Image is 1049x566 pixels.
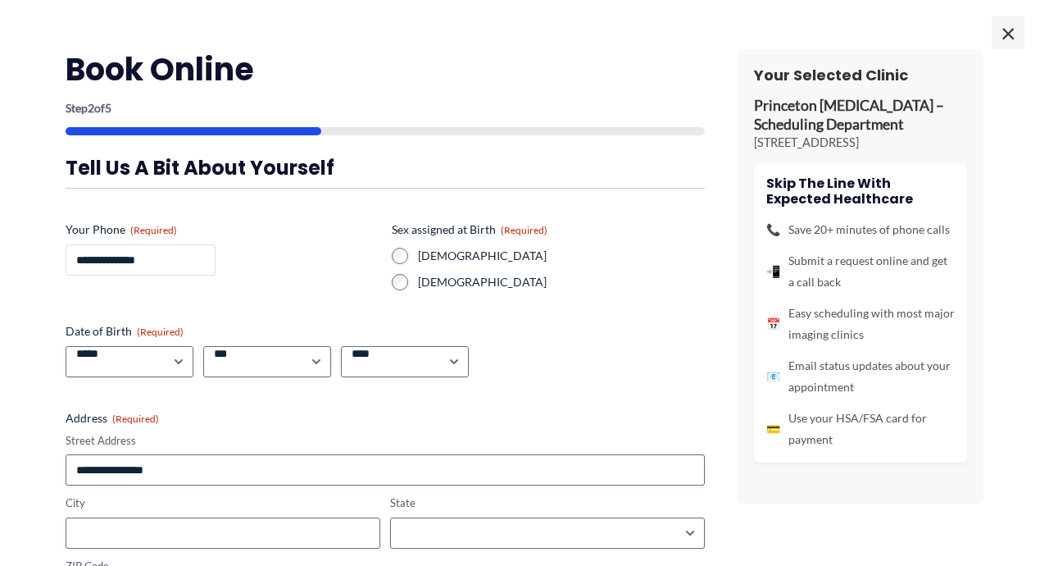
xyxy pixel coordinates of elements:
[754,66,967,84] h3: Your Selected Clinic
[418,274,705,290] label: [DEMOGRAPHIC_DATA]
[105,101,111,115] span: 5
[766,313,780,335] span: 📅
[66,495,380,511] label: City
[66,103,705,114] p: Step of
[766,219,955,240] li: Save 20+ minutes of phone calls
[392,221,547,238] legend: Sex assigned at Birth
[112,413,159,425] span: (Required)
[66,49,705,89] h2: Book Online
[501,224,547,236] span: (Required)
[766,418,780,440] span: 💳
[766,250,955,293] li: Submit a request online and get a call back
[766,261,780,282] span: 📲
[766,408,955,450] li: Use your HSA/FSA card for payment
[766,176,955,207] h4: Skip the line with Expected Healthcare
[66,155,705,180] h3: Tell us a bit about yourself
[88,101,94,115] span: 2
[137,326,184,338] span: (Required)
[754,97,967,135] p: Princeton [MEDICAL_DATA] – Scheduling Department
[766,219,780,240] span: 📞
[390,495,705,511] label: State
[766,355,955,398] li: Email status updates about your appointment
[766,303,955,345] li: Easy scheduling with most major imaging clinics
[754,135,967,151] p: [STREET_ADDRESS]
[66,221,379,238] label: Your Phone
[66,433,705,449] label: Street Address
[992,16,1024,49] span: ×
[66,410,159,427] legend: Address
[66,323,184,340] legend: Date of Birth
[418,248,705,264] label: [DEMOGRAPHIC_DATA]
[766,366,780,387] span: 📧
[130,224,177,236] span: (Required)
